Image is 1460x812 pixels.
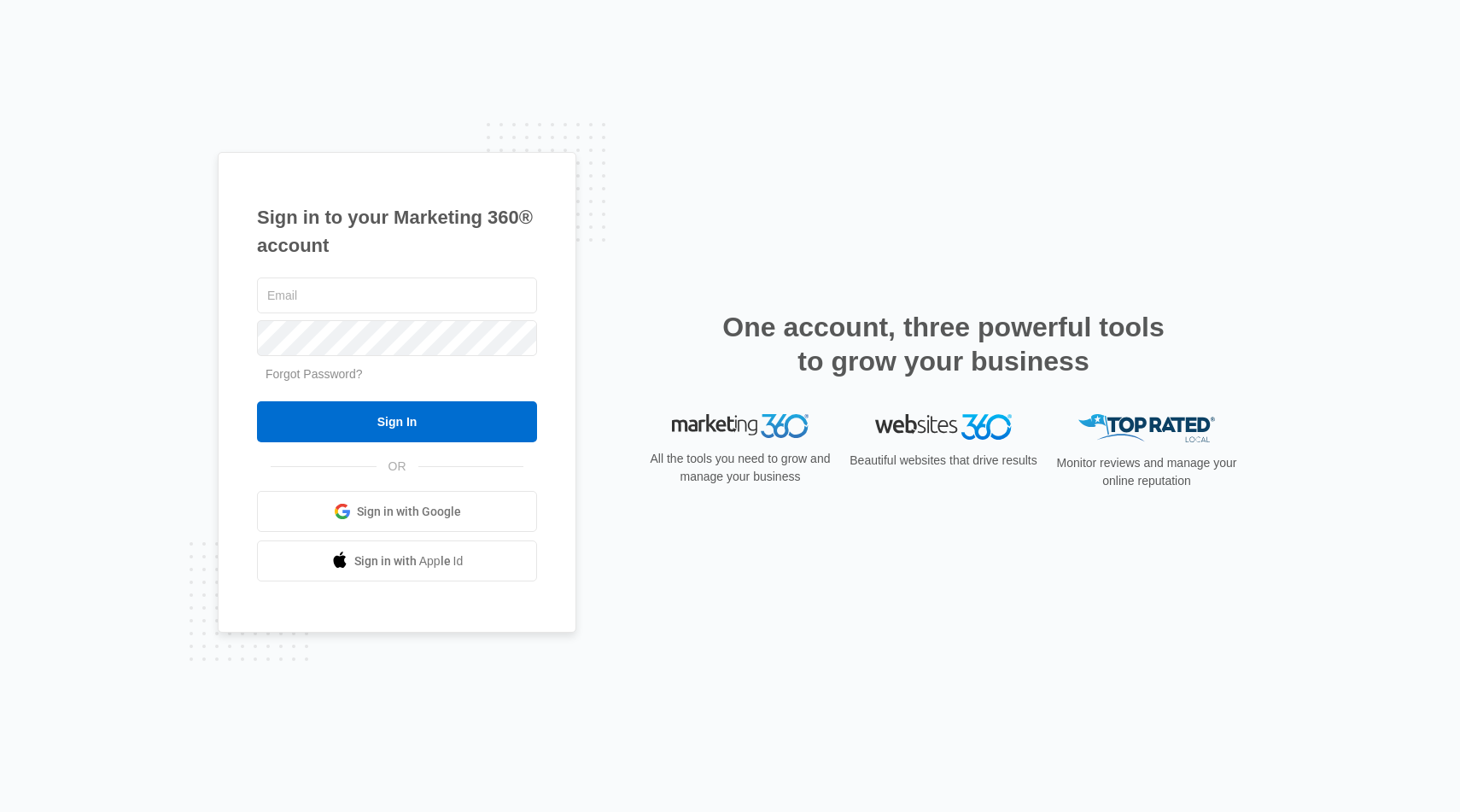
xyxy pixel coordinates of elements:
input: Sign In [257,401,537,442]
img: Websites 360 [875,414,1012,439]
p: Monitor reviews and manage your online reputation [1051,454,1242,490]
span: OR [377,458,418,476]
p: Beautiful websites that drive results [848,452,1039,470]
h1: Sign in to your Marketing 360® account [257,203,537,260]
a: Sign in with Apple Id [257,540,537,581]
span: Sign in with Google [357,503,461,521]
p: All the tools you need to grow and manage your business [645,450,836,486]
img: Marketing 360 [672,414,809,438]
input: Email [257,277,537,313]
span: Sign in with Apple Id [354,552,464,570]
a: Forgot Password? [266,367,363,381]
h2: One account, three powerful tools to grow your business [717,310,1170,378]
img: Top Rated Local [1078,414,1215,442]
a: Sign in with Google [257,491,537,532]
